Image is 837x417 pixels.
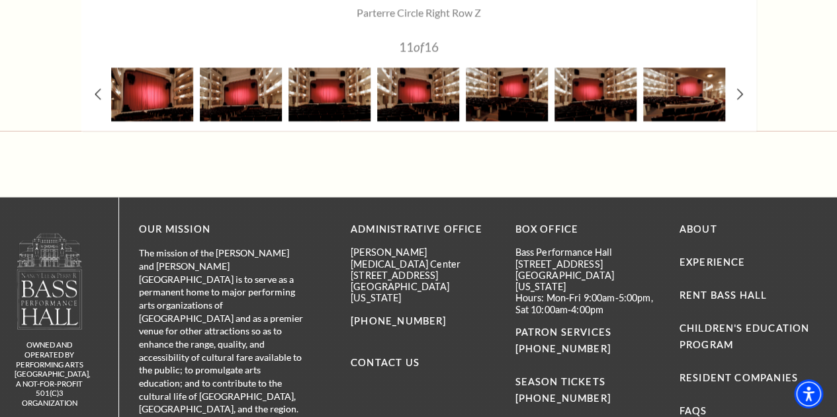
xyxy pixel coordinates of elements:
p: OUR MISSION [139,221,304,238]
img: A theater interior featuring a red curtain, empty seats, and elegant balconies. [111,68,193,122]
p: 11 16 [164,41,674,54]
a: Experience [680,256,746,268]
p: The mission of the [PERSON_NAME] and [PERSON_NAME][GEOGRAPHIC_DATA] is to serve as a permanent ho... [139,246,304,416]
div: Accessibility Menu [794,379,823,408]
p: owned and operated by Performing Arts [GEOGRAPHIC_DATA], A NOT-FOR-PROFIT 501(C)3 ORGANIZATION [15,340,84,408]
img: A spacious theater interior with rows of seats facing a stage, featuring a red curtain and elegan... [643,68,725,122]
p: Administrative Office [351,221,495,238]
img: A grand theater interior featuring a red curtain, rows of empty seats, and elegant balconies. [554,68,637,122]
p: PATRON SERVICES [PHONE_NUMBER] [515,324,659,358]
p: [PHONE_NUMBER] [351,313,495,330]
img: A grand theater interior featuring a red curtain, multiple seating rows, and elegant architectura... [466,68,548,122]
p: [GEOGRAPHIC_DATA][US_STATE] [351,281,495,304]
img: A grand theater interior featuring a red curtain, multiple seating levels, and elegant lighting. [288,68,371,122]
a: Rent Bass Hall [680,289,767,301]
p: [STREET_ADDRESS] [515,258,659,270]
a: FAQs [680,405,707,416]
p: BOX OFFICE [515,221,659,238]
a: Resident Companies [680,372,798,383]
a: About [680,223,717,235]
p: [PERSON_NAME][MEDICAL_DATA] Center [351,246,495,270]
img: A spacious theater interior with a red curtain, rows of seats, and elegant balconies. Soft lighti... [200,68,282,122]
p: [GEOGRAPHIC_DATA][US_STATE] [515,270,659,293]
span: of [414,40,424,55]
a: Children's Education Program [680,322,809,350]
p: [STREET_ADDRESS] [351,270,495,281]
a: Contact Us [351,357,419,368]
p: Bass Performance Hall [515,246,659,258]
p: SEASON TICKETS [PHONE_NUMBER] [515,358,659,407]
p: Hours: Mon-Fri 9:00am-5:00pm, Sat 10:00am-4:00pm [515,292,659,315]
img: A theater interior featuring a red curtain, empty seats, and elegant architectural details. [377,68,459,122]
img: owned and operated by Performing Arts Fort Worth, A NOT-FOR-PROFIT 501(C)3 ORGANIZATION [16,233,83,330]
